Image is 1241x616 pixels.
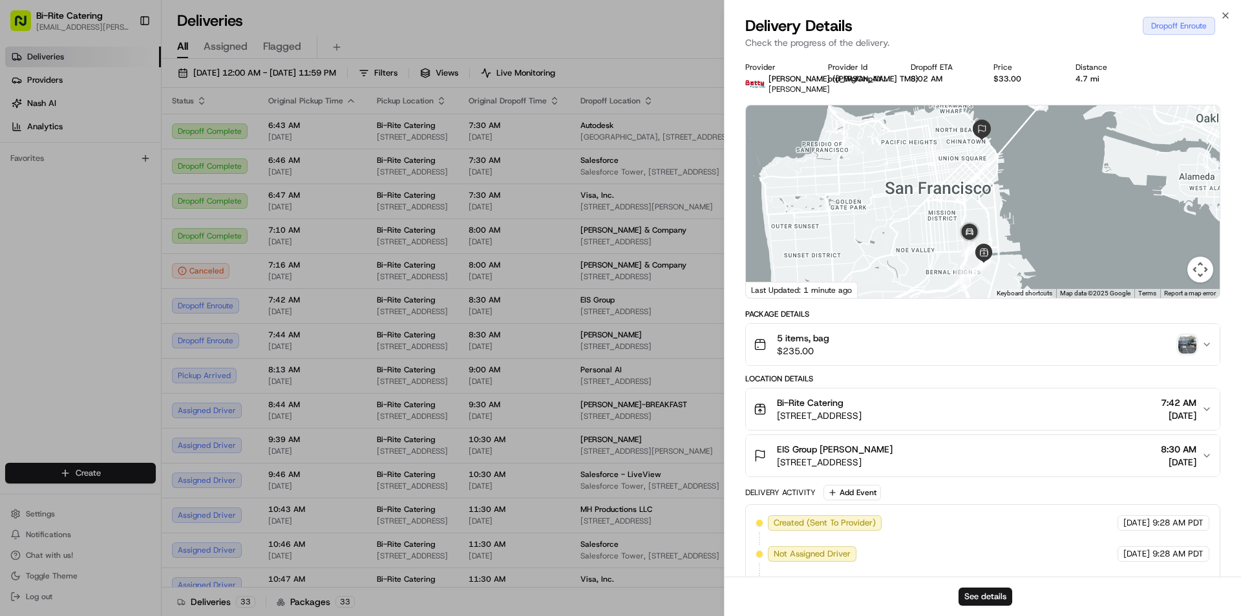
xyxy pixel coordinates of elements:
[104,235,131,246] span: [DATE]
[975,256,989,270] div: 6
[745,36,1220,49] p: Check the progress of the delivery.
[104,284,213,307] a: 💻API Documentation
[8,284,104,307] a: 📗Knowledge Base
[959,588,1012,606] button: See details
[977,257,991,271] div: 5
[40,200,105,211] span: [PERSON_NAME]
[13,188,34,209] img: Joseph V.
[1178,335,1196,354] img: photo_proof_of_pickup image
[107,200,112,211] span: •
[1161,443,1196,456] span: 8:30 AM
[777,396,843,409] span: Bi-Rite Catering
[27,123,50,147] img: 30910f29-0c51-41c2-b588-b76a93e9f242-bb38531d-bb28-43ab-8a58-cd2199b04601
[745,16,853,36] span: Delivery Details
[129,321,156,330] span: Pylon
[828,74,890,84] button: ord_WgfAnp4YVhRkWRqT5tkDYq
[745,374,1220,384] div: Location Details
[993,62,1055,72] div: Price
[911,62,973,72] div: Dropoff ETA
[1187,257,1213,282] button: Map camera controls
[13,290,23,301] div: 📗
[26,236,36,246] img: 1736555255976-a54dd68f-1ca7-489b-9aae-adbdc363a1c4
[109,290,120,301] div: 💻
[777,332,829,345] span: 5 items, bag
[220,127,235,143] button: Start new chat
[777,456,893,469] span: [STREET_ADDRESS]
[114,200,141,211] span: [DATE]
[749,281,792,298] a: Open this area in Google Maps (opens a new window)
[746,282,858,298] div: Last Updated: 1 minute ago
[1161,456,1196,469] span: [DATE]
[774,517,876,529] span: Created (Sent To Provider)
[769,74,918,84] span: [PERSON_NAME] ([PERSON_NAME] TMS)
[1138,290,1156,297] a: Terms (opens in new tab)
[955,270,969,284] div: 3
[91,320,156,330] a: Powered byPylon
[828,62,890,72] div: Provider Id
[34,83,213,97] input: Clear
[1123,517,1150,529] span: [DATE]
[13,52,235,72] p: Welcome 👋
[777,443,893,456] span: EIS Group [PERSON_NAME]
[13,13,39,39] img: Nash
[961,242,975,257] div: 7
[26,201,36,211] img: 1736555255976-a54dd68f-1ca7-489b-9aae-adbdc363a1c4
[13,168,87,178] div: Past conversations
[769,84,830,94] span: [PERSON_NAME]
[1152,517,1204,529] span: 9:28 AM PDT
[749,281,792,298] img: Google
[1060,290,1130,297] span: Map data ©2025 Google
[1164,290,1216,297] a: Report a map error
[997,289,1052,298] button: Keyboard shortcuts
[911,74,973,84] div: 8:02 AM
[746,435,1220,476] button: EIS Group [PERSON_NAME][STREET_ADDRESS]8:30 AM[DATE]
[58,136,178,147] div: We're available if you need us!
[1076,62,1138,72] div: Distance
[1161,409,1196,422] span: [DATE]
[40,235,94,246] span: Regen Pajulas
[746,388,1220,430] button: Bi-Rite Catering[STREET_ADDRESS]7:42 AM[DATE]
[777,409,862,422] span: [STREET_ADDRESS]
[777,345,829,357] span: $235.00
[745,62,807,72] div: Provider
[966,263,981,277] div: 4
[746,324,1220,365] button: 5 items, bag$235.00photo_proof_of_pickup image
[957,277,971,292] div: 2
[745,309,1220,319] div: Package Details
[26,289,99,302] span: Knowledge Base
[1076,74,1138,84] div: 4.7 mi
[745,74,766,94] img: betty.jpg
[13,223,34,244] img: Regen Pajulas
[200,165,235,181] button: See all
[1152,548,1204,560] span: 9:28 AM PDT
[58,123,212,136] div: Start new chat
[97,235,101,246] span: •
[1161,396,1196,409] span: 7:42 AM
[993,74,1055,84] div: $33.00
[1123,548,1150,560] span: [DATE]
[823,485,881,500] button: Add Event
[122,289,207,302] span: API Documentation
[13,123,36,147] img: 1736555255976-a54dd68f-1ca7-489b-9aae-adbdc363a1c4
[745,487,816,498] div: Delivery Activity
[774,548,851,560] span: Not Assigned Driver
